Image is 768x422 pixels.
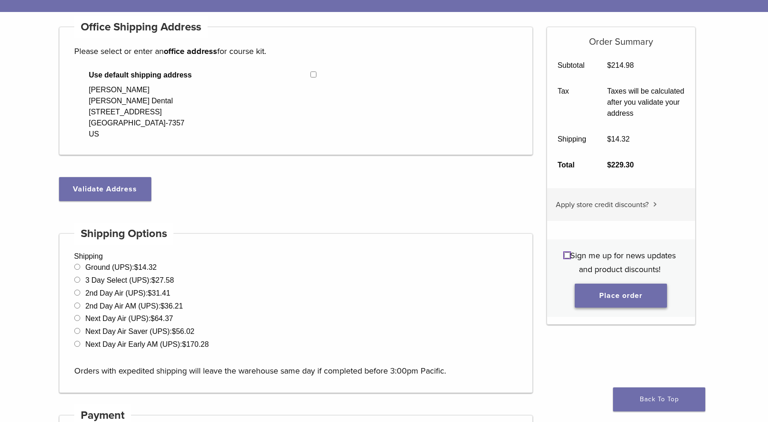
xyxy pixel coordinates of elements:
[182,340,186,348] span: $
[172,327,195,335] bdi: 56.02
[150,315,155,322] span: $
[74,223,174,245] h4: Shipping Options
[172,327,176,335] span: $
[74,16,208,38] h4: Office Shipping Address
[85,315,173,322] label: Next Day Air (UPS):
[182,340,209,348] bdi: 170.28
[164,46,217,56] strong: office address
[89,84,185,140] div: [PERSON_NAME] [PERSON_NAME] Dental [STREET_ADDRESS] [GEOGRAPHIC_DATA]-7357 US
[85,276,174,284] label: 3 Day Select (UPS):
[161,302,183,310] bdi: 36.21
[570,250,676,274] span: Sign me up for news updates and product discounts!
[85,263,157,271] label: Ground (UPS):
[613,387,705,411] a: Back To Top
[85,327,195,335] label: Next Day Air Saver (UPS):
[556,200,649,209] span: Apply store credit discounts?
[59,177,151,201] button: Validate Address
[547,126,597,152] th: Shipping
[89,70,311,81] span: Use default shipping address
[74,44,518,58] p: Please select or enter an for course kit.
[607,161,634,169] bdi: 229.30
[607,161,611,169] span: $
[59,233,533,393] div: Shipping
[607,61,634,69] bdi: 214.98
[85,340,209,348] label: Next Day Air Early AM (UPS):
[547,78,597,126] th: Tax
[74,350,518,378] p: Orders with expedited shipping will leave the warehouse same day if completed before 3:00pm Pacific.
[547,53,597,78] th: Subtotal
[134,263,138,271] span: $
[151,276,174,284] bdi: 27.58
[150,315,173,322] bdi: 64.37
[85,289,170,297] label: 2nd Day Air (UPS):
[547,152,597,178] th: Total
[134,263,157,271] bdi: 14.32
[148,289,170,297] bdi: 31.41
[564,252,570,258] input: Sign me up for news updates and product discounts!
[85,302,183,310] label: 2nd Day Air AM (UPS):
[151,276,155,284] span: $
[607,135,611,143] span: $
[653,202,657,207] img: caret.svg
[148,289,152,297] span: $
[607,135,630,143] bdi: 14.32
[607,61,611,69] span: $
[575,284,667,308] button: Place order
[161,302,165,310] span: $
[547,27,695,48] h5: Order Summary
[597,78,695,126] td: Taxes will be calculated after you validate your address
